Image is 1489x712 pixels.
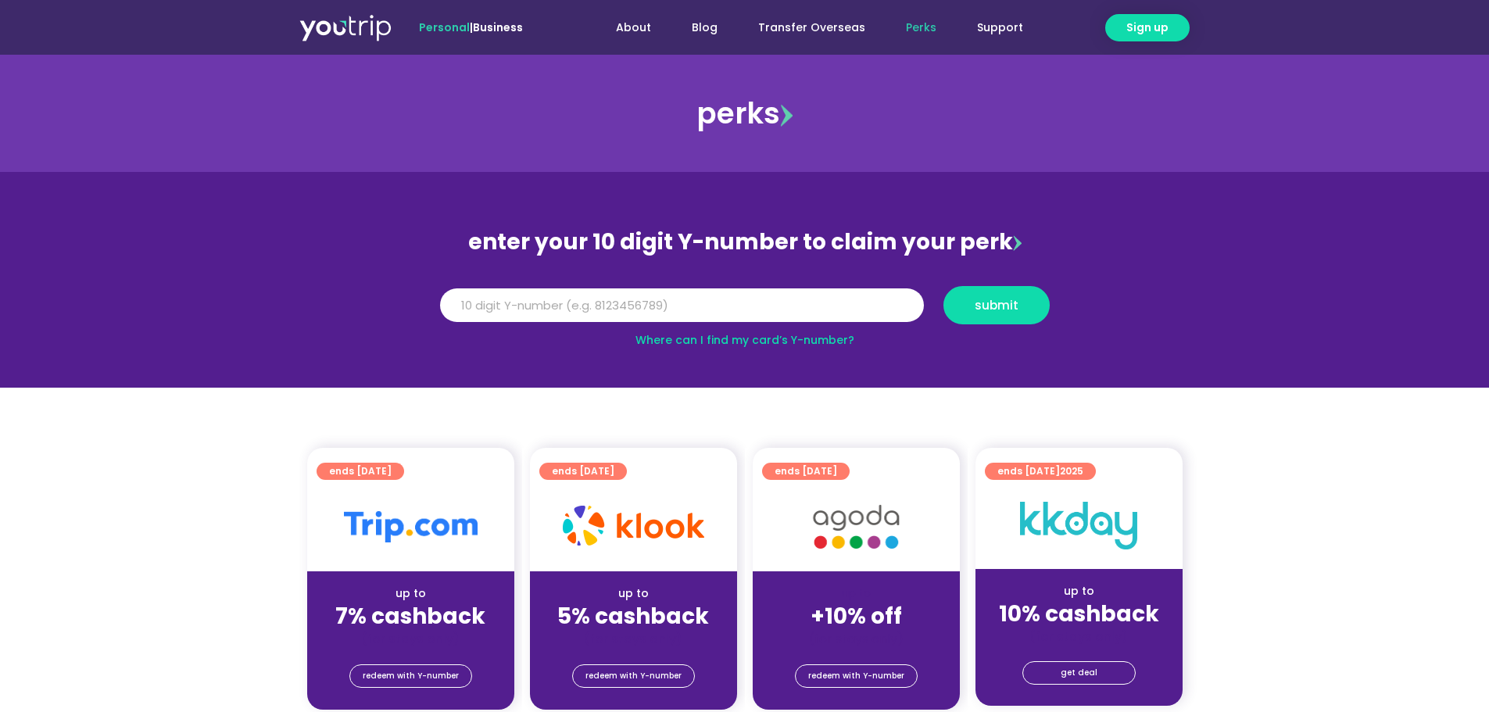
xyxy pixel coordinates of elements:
a: ends [DATE]2025 [985,463,1096,480]
a: Support [957,13,1043,42]
a: Sign up [1105,14,1190,41]
span: Personal [419,20,470,35]
span: ends [DATE] [775,463,837,480]
a: redeem with Y-number [795,664,918,688]
span: redeem with Y-number [808,665,904,687]
span: up to [842,585,871,601]
strong: 7% cashback [335,601,485,631]
div: up to [988,583,1170,599]
span: Sign up [1126,20,1169,36]
span: get deal [1061,662,1097,684]
strong: +10% off [811,601,902,631]
div: (for stays only) [988,628,1170,645]
div: up to [320,585,502,602]
a: redeem with Y-number [349,664,472,688]
a: Business [473,20,523,35]
form: Y Number [440,286,1050,336]
a: ends [DATE] [539,463,627,480]
a: redeem with Y-number [572,664,695,688]
a: Blog [671,13,738,42]
div: up to [542,585,725,602]
input: 10 digit Y-number (e.g. 8123456789) [440,288,924,323]
a: ends [DATE] [317,463,404,480]
div: (for stays only) [542,631,725,647]
a: ends [DATE] [762,463,850,480]
strong: 5% cashback [557,601,709,631]
span: redeem with Y-number [363,665,459,687]
div: (for stays only) [320,631,502,647]
a: Where can I find my card’s Y-number? [635,332,854,348]
span: | [419,20,523,35]
span: redeem with Y-number [585,665,682,687]
span: ends [DATE] [329,463,392,480]
span: ends [DATE] [997,463,1083,480]
span: ends [DATE] [552,463,614,480]
nav: Menu [565,13,1043,42]
button: submit [943,286,1050,324]
strong: 10% cashback [999,599,1159,629]
a: Transfer Overseas [738,13,886,42]
span: submit [975,299,1018,311]
div: enter your 10 digit Y-number to claim your perk [432,222,1058,263]
div: (for stays only) [765,631,947,647]
a: About [596,13,671,42]
span: 2025 [1060,464,1083,478]
a: Perks [886,13,957,42]
a: get deal [1022,661,1136,685]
